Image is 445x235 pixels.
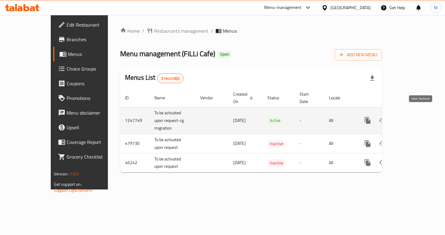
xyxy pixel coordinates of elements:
[67,94,120,102] span: Promotions
[200,94,221,101] span: Vendor
[324,153,355,172] td: All
[360,113,375,128] button: more
[360,136,375,151] button: more
[120,27,382,35] nav: breadcrumb
[53,91,125,105] a: Promotions
[53,76,125,91] a: Coupons
[324,107,355,134] td: All
[218,51,232,58] div: Open
[67,65,120,72] span: Choice Groups
[120,47,215,61] span: Menu management ( FiLLi Cafe )
[375,136,390,151] button: Change Status
[67,36,120,43] span: Branches
[142,27,144,35] li: /
[233,139,246,147] span: [DATE]
[360,155,375,170] button: more
[120,107,149,134] td: 1247749
[149,134,195,153] td: To be activated upon request
[120,153,149,172] td: 46242
[295,153,324,172] td: -
[67,109,120,116] span: Menu disclaimer
[154,27,208,35] span: Restaurants management
[54,186,93,194] a: Support.OpsPlatform
[54,170,69,178] span: Version:
[157,73,184,83] div: Total records count
[233,159,246,167] span: [DATE]
[375,113,390,128] button: Change Status
[211,27,213,35] li: /
[365,71,380,86] div: Export file
[375,155,390,170] button: Change Status
[54,180,82,188] span: Get support on:
[267,94,287,101] span: Status
[67,124,120,131] span: Upsell
[434,4,438,11] span: M
[340,51,377,59] span: Add New Menu
[267,159,286,167] div: Inactive
[67,21,120,28] span: Edit Restaurant
[223,27,237,35] span: Menus
[67,138,120,146] span: Coverage Report
[267,117,283,124] span: Active
[157,75,183,81] span: 3 record(s)
[218,52,232,57] span: Open
[53,135,125,149] a: Coverage Report
[53,61,125,76] a: Choice Groups
[149,107,195,134] td: To be activated upon request-cg migration
[53,32,125,47] a: Branches
[67,153,120,160] span: Grocery Checklist
[329,94,348,101] span: Locale
[324,134,355,153] td: All
[67,80,120,87] span: Coupons
[330,4,371,11] div: [GEOGRAPHIC_DATA]
[68,50,120,58] span: Menus
[120,134,149,153] td: 479730
[120,27,140,35] a: Home
[149,153,195,172] td: To be activated upon request
[53,105,125,120] a: Menu disclaimer
[154,94,173,101] span: Name
[233,116,246,124] span: [DATE]
[264,4,302,11] div: Menu-management
[267,160,286,167] span: Inactive
[53,47,125,61] a: Menus
[147,27,208,35] a: Restaurants management
[120,89,424,173] table: enhanced table
[53,120,125,135] a: Upsell
[300,90,317,105] span: Start Date
[295,107,324,134] td: -
[295,134,324,153] td: -
[70,170,79,178] span: 1.0.0
[233,90,255,105] span: Created On
[355,89,424,107] th: Actions
[53,17,125,32] a: Edit Restaurant
[125,73,183,83] h2: Menus List
[53,149,125,164] a: Grocery Checklist
[267,140,286,147] span: Inactive
[335,49,382,61] button: Add New Menu
[125,94,137,101] span: ID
